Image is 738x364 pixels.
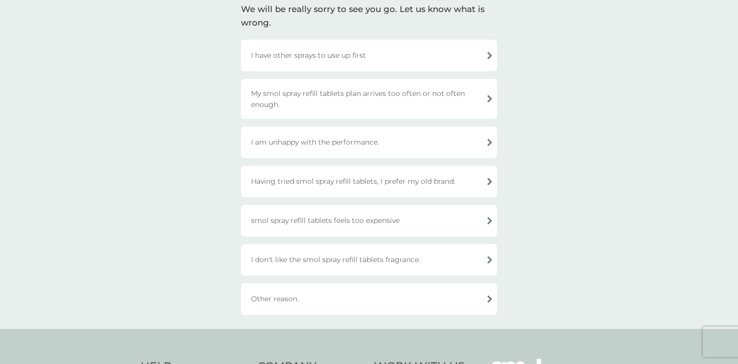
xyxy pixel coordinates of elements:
[241,283,497,315] div: Other reason.
[241,79,497,119] div: My smol spray refill tablets plan arrives too often or not often enough.
[241,40,497,71] div: I have other sprays to use up first
[241,127,497,158] div: I am unhappy with the performance.
[241,166,497,197] div: Having tried smol spray refill tablets, I prefer my old brand.
[241,244,497,276] div: I don't like the smol spray refill tablets fragrance.
[241,205,497,236] div: smol spray refill tablets feels too expensive
[241,3,497,30] div: We will be really sorry to see you go. Let us know what is wrong.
